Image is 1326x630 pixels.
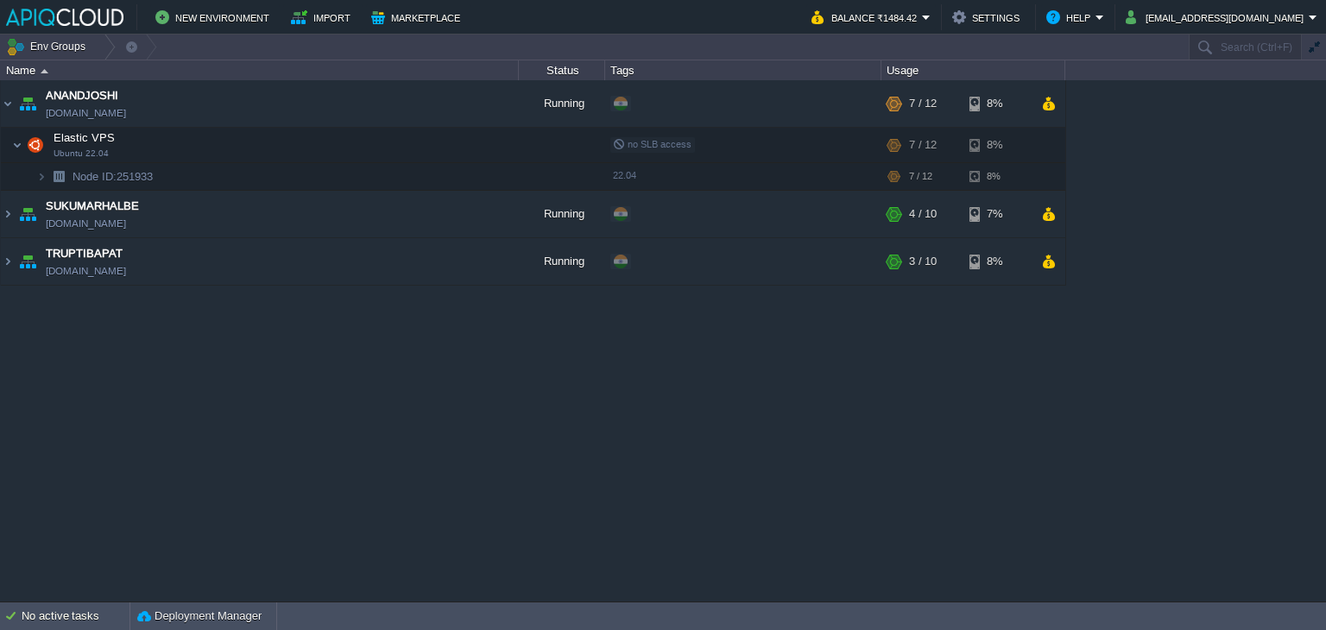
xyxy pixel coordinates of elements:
button: [EMAIL_ADDRESS][DOMAIN_NAME] [1126,7,1309,28]
button: Import [291,7,356,28]
div: Running [519,80,605,127]
span: Ubuntu 22.04 [54,148,109,159]
img: AMDAwAAAACH5BAEAAAAALAAAAAABAAEAAAICRAEAOw== [1,80,15,127]
button: Marketplace [371,7,465,28]
div: 7 / 12 [909,80,937,127]
img: AMDAwAAAACH5BAEAAAAALAAAAAABAAEAAAICRAEAOw== [36,163,47,190]
button: Env Groups [6,35,92,59]
img: AMDAwAAAACH5BAEAAAAALAAAAAABAAEAAAICRAEAOw== [47,163,71,190]
img: AMDAwAAAACH5BAEAAAAALAAAAAABAAEAAAICRAEAOw== [1,191,15,237]
div: No active tasks [22,602,129,630]
div: Usage [882,60,1064,80]
div: Name [2,60,518,80]
a: Elastic VPSUbuntu 22.04 [52,131,117,144]
img: AMDAwAAAACH5BAEAAAAALAAAAAABAAEAAAICRAEAOw== [16,80,40,127]
div: 7 / 12 [909,163,932,190]
div: 8% [969,80,1026,127]
div: 3 / 10 [909,238,937,285]
span: Elastic VPS [52,130,117,145]
a: [DOMAIN_NAME] [46,215,126,232]
img: AMDAwAAAACH5BAEAAAAALAAAAAABAAEAAAICRAEAOw== [16,191,40,237]
div: Tags [606,60,881,80]
img: AMDAwAAAACH5BAEAAAAALAAAAAABAAEAAAICRAEAOw== [23,128,47,162]
img: AMDAwAAAACH5BAEAAAAALAAAAAABAAEAAAICRAEAOw== [41,69,48,73]
div: Status [520,60,604,80]
div: Running [519,191,605,237]
img: AMDAwAAAACH5BAEAAAAALAAAAAABAAEAAAICRAEAOw== [12,128,22,162]
div: 7 / 12 [909,128,937,162]
div: 4 / 10 [909,191,937,237]
div: 8% [969,128,1026,162]
span: 251933 [71,169,155,184]
span: no SLB access [613,139,691,149]
div: Running [519,238,605,285]
img: AMDAwAAAACH5BAEAAAAALAAAAAABAAEAAAICRAEAOw== [16,238,40,285]
a: Node ID:251933 [71,169,155,184]
button: Settings [952,7,1025,28]
span: 22.04 [613,170,636,180]
div: 8% [969,163,1026,190]
span: Node ID: [73,170,117,183]
a: TRUPTIBAPAT [46,245,123,262]
button: Balance ₹1484.42 [811,7,922,28]
img: AMDAwAAAACH5BAEAAAAALAAAAAABAAEAAAICRAEAOw== [1,238,15,285]
button: New Environment [155,7,275,28]
a: ANANDJOSHI [46,87,118,104]
div: 8% [969,238,1026,285]
a: [DOMAIN_NAME] [46,104,126,122]
button: Help [1046,7,1096,28]
div: 7% [969,191,1026,237]
img: APIQCloud [6,9,123,26]
a: [DOMAIN_NAME] [46,262,126,280]
a: SUKUMARHALBE [46,198,139,215]
button: Deployment Manager [137,608,262,625]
